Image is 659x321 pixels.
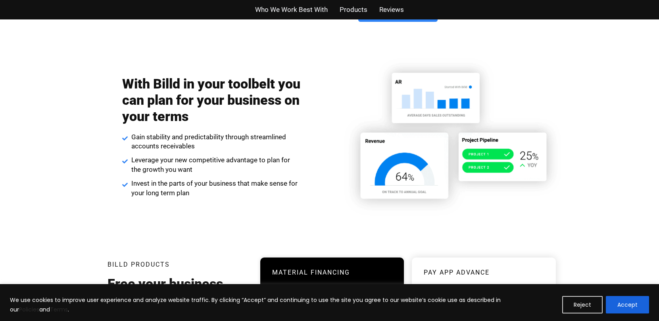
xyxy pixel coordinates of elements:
[129,156,301,175] span: Leverage your new competitive advantage to plan for the growth you want
[272,269,392,276] h3: Material Financing
[379,4,404,15] a: Reviews
[340,4,367,15] a: Products
[424,269,544,276] h3: pay app advance
[108,261,170,268] h3: Billd Products
[10,295,556,314] p: We use cookies to improve user experience and analyze website traffic. By clicking “Accept” and c...
[19,306,39,313] a: Policies
[122,76,301,124] h2: With Billd in your toolbelt you can plan for your business on your terms
[562,296,603,313] button: Reject
[255,4,328,15] a: Who We Work Best With
[606,296,649,313] button: Accept
[129,133,301,152] span: Gain stability and predictability through streamlined accounts receivables
[50,306,68,313] a: Terms
[129,179,301,198] span: Invest in the parts of your business that make sense for your long term plan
